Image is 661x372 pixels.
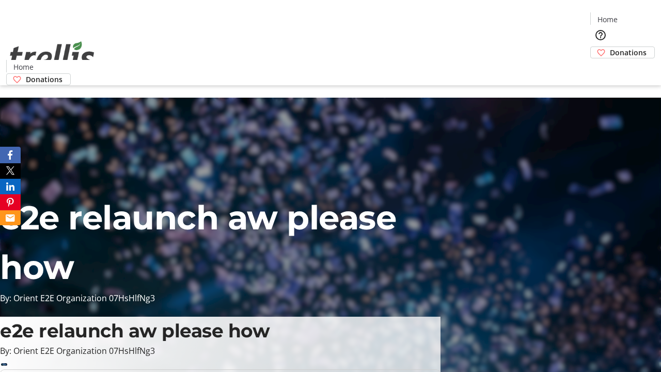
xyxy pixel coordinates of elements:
span: Donations [26,74,62,85]
button: Help [590,25,611,45]
a: Donations [590,47,655,58]
img: Orient E2E Organization 07HsHlfNg3's Logo [6,30,98,82]
button: Cart [590,58,611,79]
a: Donations [6,73,71,85]
a: Home [591,14,624,25]
span: Home [597,14,618,25]
span: Home [13,61,34,72]
span: Donations [610,47,647,58]
a: Home [7,61,40,72]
